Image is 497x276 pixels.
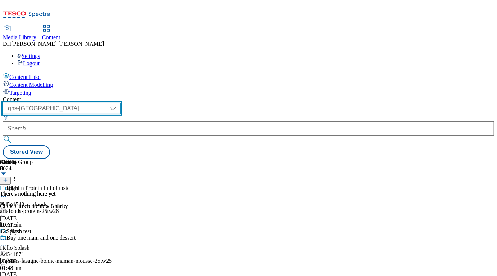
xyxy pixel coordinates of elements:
[3,145,50,159] button: Stored View
[3,121,494,136] input: Search
[3,96,494,103] div: Content
[3,72,494,80] a: Content Lake
[17,60,40,66] a: Logout
[3,26,36,41] a: Media Library
[6,185,70,191] div: High in Protein full of taste
[3,80,494,88] a: Content Modelling
[17,53,40,59] a: Settings
[42,34,60,40] span: Content
[6,235,76,241] div: Buy one main and one dessert
[9,74,41,80] span: Content Lake
[3,34,36,40] span: Media Library
[9,90,31,96] span: Targeting
[3,41,11,47] span: DH
[42,26,60,41] a: Content
[3,114,9,120] svg: Search Filters
[11,41,104,47] span: [PERSON_NAME] [PERSON_NAME]
[6,228,31,235] div: Splash test
[6,185,21,191] div: splash
[3,88,494,96] a: Targeting
[9,82,53,88] span: Content Modelling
